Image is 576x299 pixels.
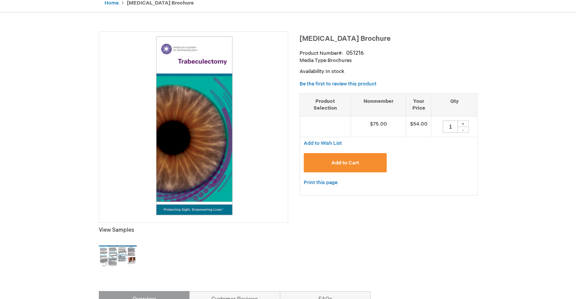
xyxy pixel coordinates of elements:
td: $75.00 [351,116,406,137]
input: Qty [443,121,458,133]
div: + [457,121,469,127]
th: Nonmember [351,93,406,116]
span: In stock [326,68,344,74]
a: Print this page [304,178,337,187]
p: View Samples [99,226,288,234]
p: Availability: [300,68,478,75]
strong: Media Type: [300,57,328,64]
img: Trabeculectomy Brochure [103,36,284,216]
div: - [457,127,469,133]
span: [MEDICAL_DATA] Brochure [300,35,390,43]
img: Click to view [99,238,137,276]
button: Add to Cart [304,153,387,172]
th: Your Price [406,93,431,116]
td: $54.00 [406,116,431,137]
div: 051216 [346,50,364,57]
span: Add to Cart [331,160,359,166]
strong: Product Number [300,50,343,56]
th: Qty [431,93,477,116]
p: Brochures [300,57,478,64]
th: Product Selection [300,93,351,116]
a: Be the first to review this product [300,81,376,87]
a: Add to Wish List [304,140,342,146]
